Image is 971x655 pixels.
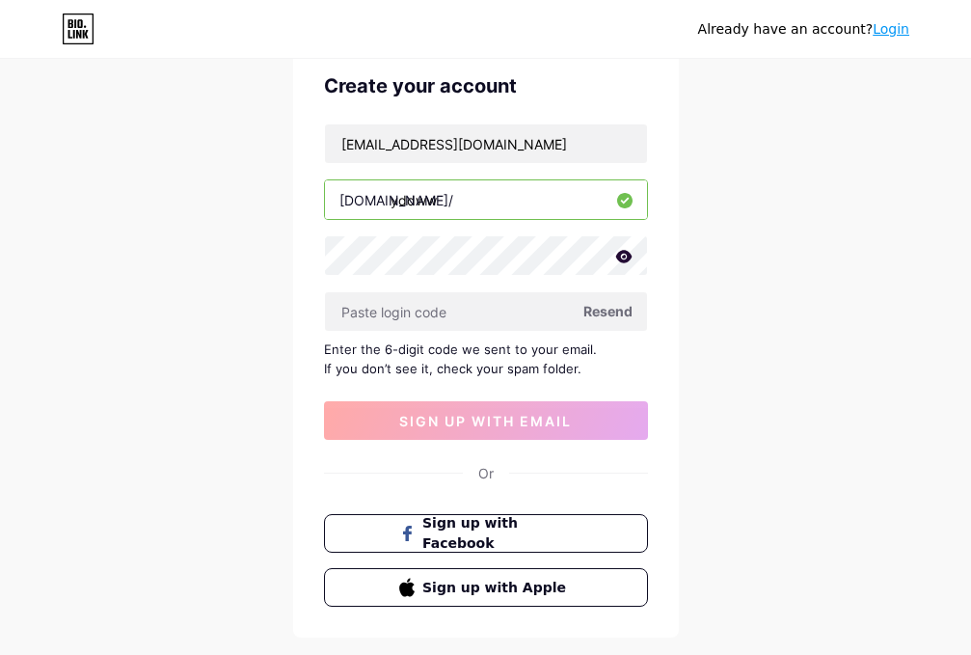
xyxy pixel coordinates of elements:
[422,513,572,554] span: Sign up with Facebook
[478,463,494,483] div: Or
[324,514,648,553] button: Sign up with Facebook
[339,190,453,210] div: [DOMAIN_NAME]/
[873,21,909,37] a: Login
[324,568,648,607] button: Sign up with Apple
[698,19,909,40] div: Already have an account?
[324,401,648,440] button: sign up with email
[325,124,647,163] input: Email
[399,413,572,429] span: sign up with email
[324,340,648,378] div: Enter the 6-digit code we sent to your email. If you don’t see it, check your spam folder.
[325,180,647,219] input: username
[422,578,572,598] span: Sign up with Apple
[325,292,647,331] input: Paste login code
[324,71,648,100] div: Create your account
[583,301,633,321] span: Resend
